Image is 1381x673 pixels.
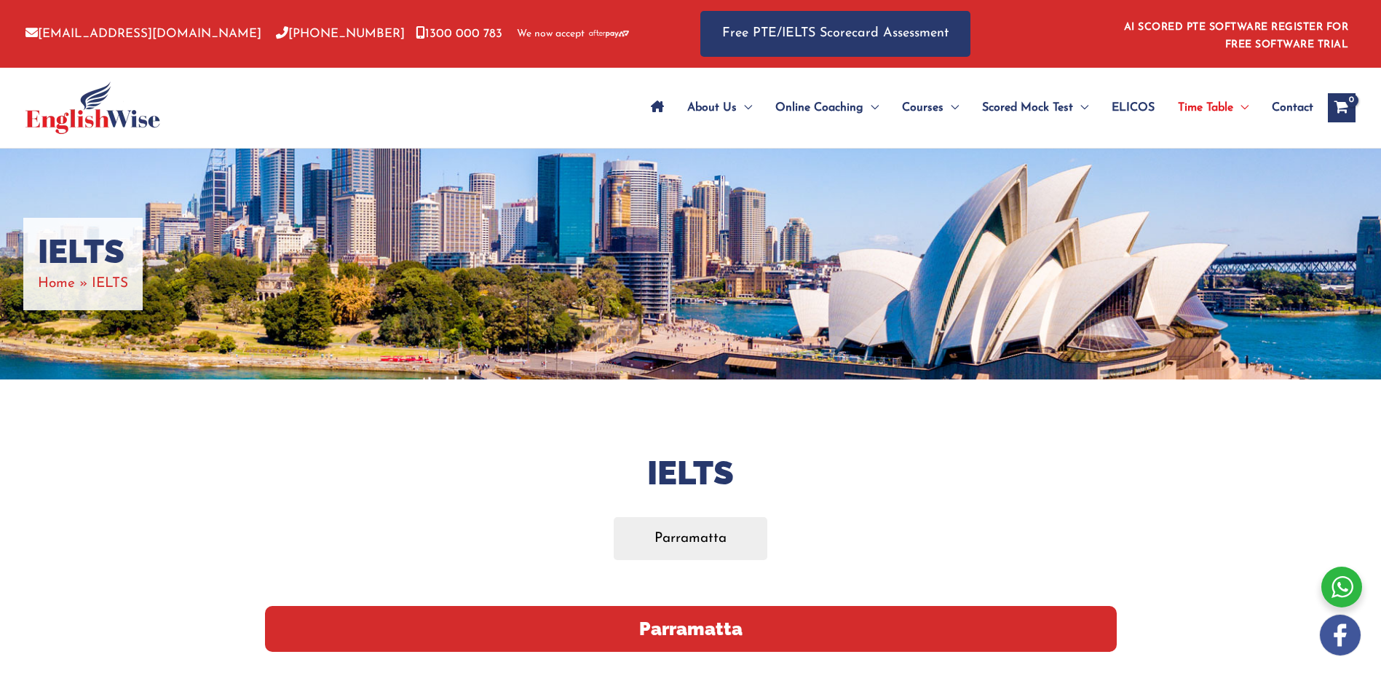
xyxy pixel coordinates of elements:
[589,30,629,38] img: Afterpay-Logo
[517,27,585,42] span: We now accept
[265,606,1117,652] h2: Parramatta
[1124,22,1349,50] a: AI SCORED PTE SOFTWARE REGISTER FOR FREE SOFTWARE TRIAL
[943,82,959,133] span: Menu Toggle
[25,28,261,40] a: [EMAIL_ADDRESS][DOMAIN_NAME]
[687,82,737,133] span: About Us
[1166,82,1260,133] a: Time TableMenu Toggle
[1178,82,1233,133] span: Time Table
[1112,82,1155,133] span: ELICOS
[639,82,1313,133] nav: Site Navigation: Main Menu
[863,82,879,133] span: Menu Toggle
[902,82,943,133] span: Courses
[265,452,1117,495] h2: Ielts
[737,82,752,133] span: Menu Toggle
[700,11,970,57] a: Free PTE/IELTS Scorecard Assessment
[1115,10,1356,58] aside: Header Widget 1
[890,82,970,133] a: CoursesMenu Toggle
[92,277,128,291] span: IELTS
[1328,93,1356,122] a: View Shopping Cart, empty
[1320,615,1361,656] img: white-facebook.png
[276,28,405,40] a: [PHONE_NUMBER]
[1073,82,1088,133] span: Menu Toggle
[25,82,160,134] img: cropped-ew-logo
[1100,82,1166,133] a: ELICOS
[38,277,75,291] a: Home
[1233,82,1249,133] span: Menu Toggle
[775,82,863,133] span: Online Coaching
[1260,82,1313,133] a: Contact
[38,272,128,296] nav: Breadcrumbs
[982,82,1073,133] span: Scored Mock Test
[38,232,128,272] h1: IELTS
[416,28,502,40] a: 1300 000 783
[1272,82,1313,133] span: Contact
[676,82,764,133] a: About UsMenu Toggle
[614,517,767,560] a: Parramatta
[764,82,890,133] a: Online CoachingMenu Toggle
[970,82,1100,133] a: Scored Mock TestMenu Toggle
